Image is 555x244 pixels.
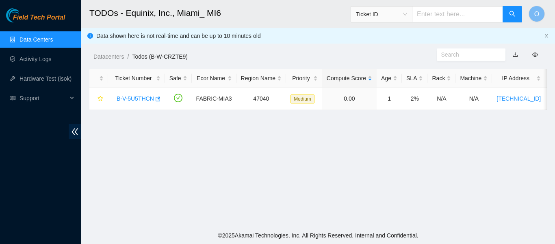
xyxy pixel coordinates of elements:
span: Support [20,90,67,106]
span: eye [532,52,538,57]
a: [TECHNICAL_ID] [496,95,541,102]
td: N/A [427,88,455,110]
input: Search [441,50,495,59]
span: check-circle [174,94,182,102]
button: O [529,6,545,22]
a: download [512,51,518,58]
footer: © 2025 Akamai Technologies, Inc. All Rights Reserved. Internal and Confidential. [81,227,555,244]
span: double-left [69,124,81,139]
td: 2% [402,88,427,110]
td: 47040 [236,88,286,110]
span: O [534,9,539,19]
td: 0.00 [322,88,377,110]
a: Datacenters [93,53,124,60]
span: / [127,53,129,60]
a: Akamai TechnologiesField Tech Portal [6,15,65,25]
button: search [503,6,522,22]
span: read [10,95,15,101]
span: Field Tech Portal [13,14,65,22]
img: Akamai Technologies [6,8,41,22]
span: star [98,96,103,102]
td: FABRIC-MIA3 [192,88,236,110]
button: star [94,92,104,105]
span: Medium [291,95,314,103]
td: 1 [377,88,402,110]
a: Activity Logs [20,56,52,62]
td: N/A [455,88,492,110]
a: Todos (B-W-CRZTE9) [132,53,188,60]
button: download [506,48,524,61]
a: Data Centers [20,36,53,43]
span: Ticket ID [356,8,407,20]
button: close [544,33,549,39]
input: Enter text here... [412,6,503,22]
a: Hardware Test (isok) [20,75,72,82]
span: close [544,33,549,38]
span: search [509,11,516,18]
a: B-V-5U5THCN [117,95,154,102]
